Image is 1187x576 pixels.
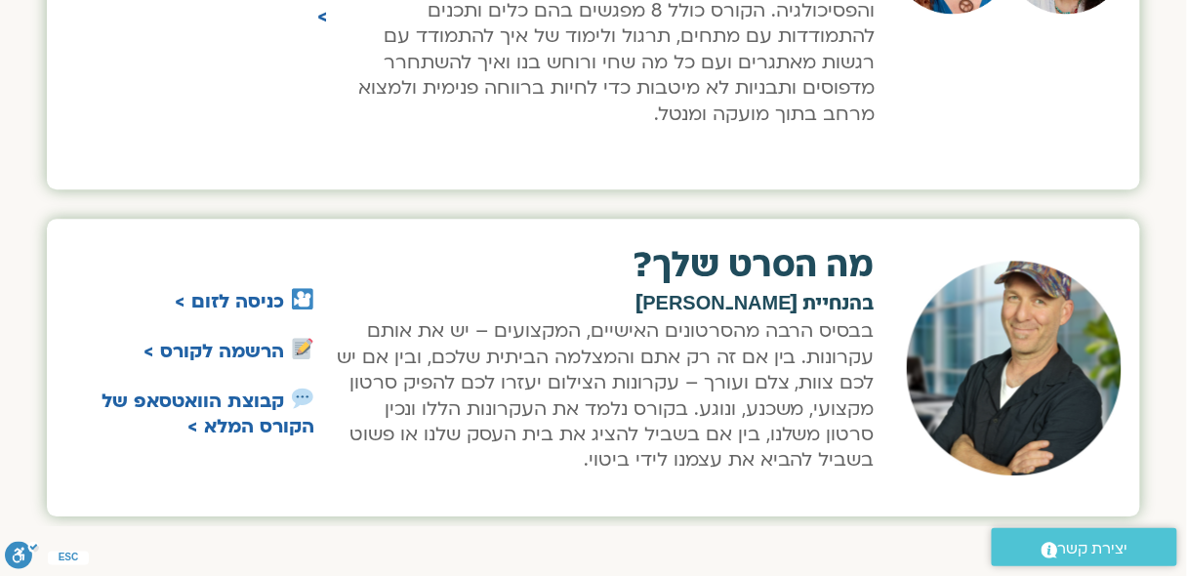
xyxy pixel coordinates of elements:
[334,318,875,473] p: בבסיס הרבה מהסרטונים האישיים, המקצועים – יש את אותם עקרונות. בין אם זה רק אתם והמצלמה הביתית שלכם...
[334,294,875,313] h2: בהנחיית [PERSON_NAME]
[143,339,284,364] a: הרשמה לקורס >
[907,261,1122,475] img: זיואן
[992,528,1177,566] a: יצירת קשר
[1058,536,1128,562] span: יצירת קשר
[292,338,313,359] img: 📝
[102,389,314,439] a: קבוצת הוואטסאפ של הקורס המלא >
[334,248,875,283] h2: מה הסרט שלך?
[175,289,284,314] a: כניסה לזום >
[292,288,313,309] img: 🎦
[292,388,313,409] img: 💬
